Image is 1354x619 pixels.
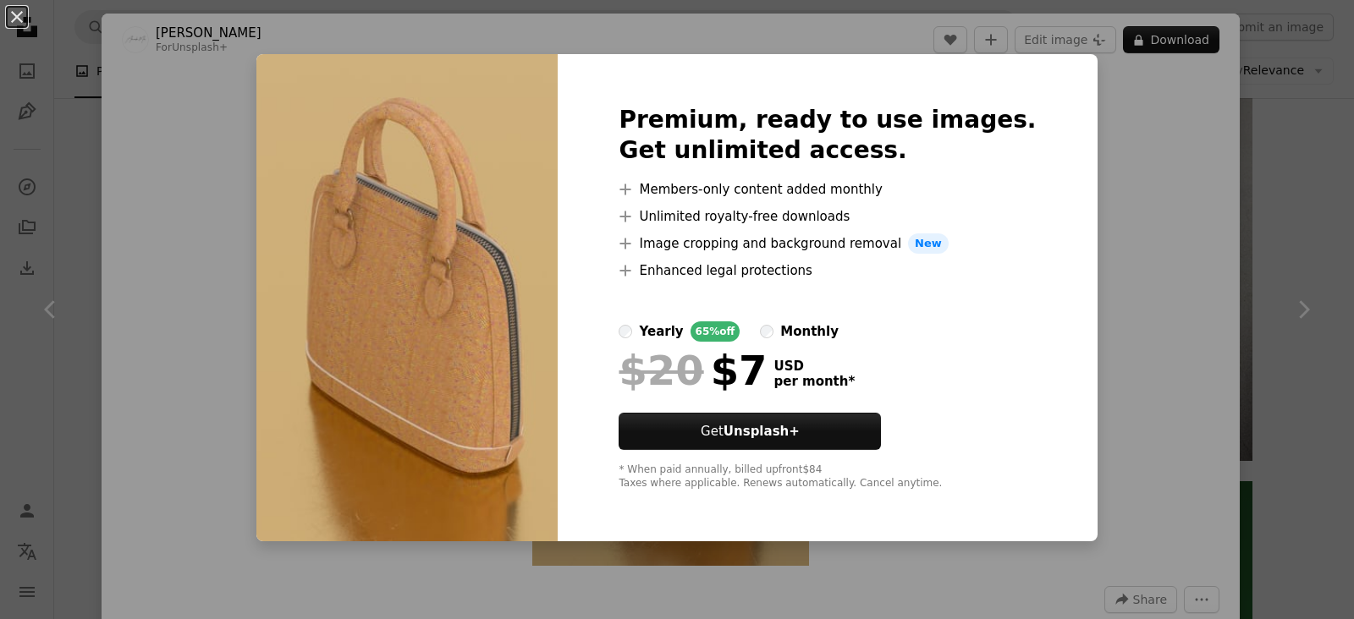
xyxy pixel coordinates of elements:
[724,424,800,439] strong: Unsplash+
[256,54,558,541] img: premium_photo-1680392544041-d89413b561ce
[773,359,855,374] span: USD
[619,233,1036,254] li: Image cropping and background removal
[773,374,855,389] span: per month *
[619,260,1036,281] li: Enhanced legal protections
[691,321,740,342] div: 65% off
[619,413,881,450] button: GetUnsplash+
[760,325,773,338] input: monthly
[619,179,1036,200] li: Members-only content added monthly
[619,463,1036,490] div: * When paid annually, billed upfront $84 Taxes where applicable. Renews automatically. Cancel any...
[619,206,1036,227] li: Unlimited royalty-free downloads
[619,105,1036,166] h2: Premium, ready to use images. Get unlimited access.
[908,233,949,254] span: New
[619,348,703,392] span: $20
[619,325,632,338] input: yearly65%off
[619,348,767,392] div: $7
[639,321,683,342] div: yearly
[780,321,839,342] div: monthly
